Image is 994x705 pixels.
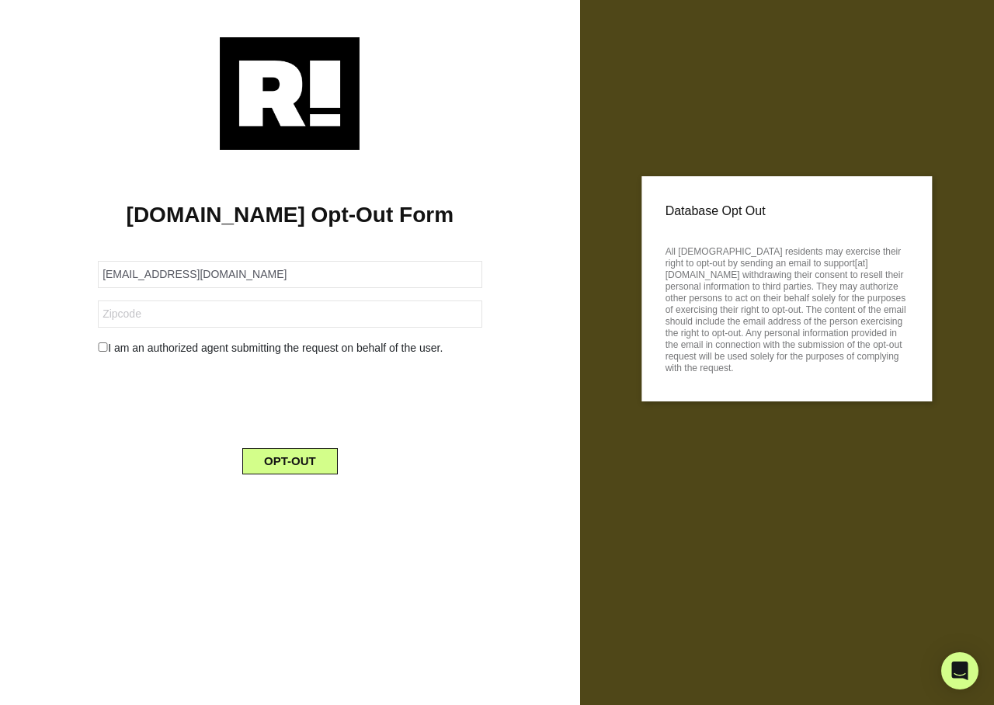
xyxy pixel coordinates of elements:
[23,202,557,228] h1: [DOMAIN_NAME] Opt-Out Form
[666,241,909,374] p: All [DEMOGRAPHIC_DATA] residents may exercise their right to opt-out by sending an email to suppo...
[941,652,978,689] div: Open Intercom Messenger
[98,261,481,288] input: Email Address
[98,300,481,328] input: Zipcode
[86,340,493,356] div: I am an authorized agent submitting the request on behalf of the user.
[172,369,408,429] iframe: reCAPTCHA
[666,200,909,223] p: Database Opt Out
[242,448,338,474] button: OPT-OUT
[220,37,360,150] img: Retention.com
